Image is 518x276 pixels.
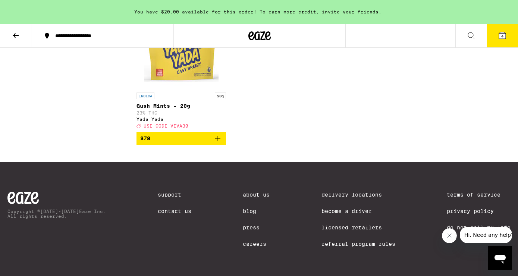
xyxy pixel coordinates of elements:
p: 20g [215,92,226,99]
a: Privacy Policy [447,208,511,214]
div: Yada Yada [136,117,226,122]
p: 23% THC [136,110,226,115]
p: Copyright © [DATE]-[DATE] Eaze Inc. All rights reserved. [7,209,106,219]
a: Press [243,225,270,230]
a: Careers [243,241,270,247]
img: Yada Yada - Gush Mints - 20g [144,14,219,89]
p: Gush Mints - 20g [136,103,226,109]
a: Blog [243,208,270,214]
button: Add to bag [136,132,226,145]
iframe: Button to launch messaging window [488,246,512,270]
a: Delivery Locations [321,192,395,198]
span: You have $20.00 available for this order! To earn more credit, [134,9,319,14]
span: 4 [501,34,503,38]
iframe: Close message [442,228,457,243]
a: Referral Program Rules [321,241,395,247]
p: INDICA [136,92,154,99]
span: invite your friends. [319,9,384,14]
a: Become a Driver [321,208,395,214]
a: Open page for Gush Mints - 20g from Yada Yada [136,14,226,132]
a: About Us [243,192,270,198]
a: Do Not Sell My Info [447,225,511,230]
a: Contact Us [158,208,191,214]
span: USE CODE VIVA30 [144,123,188,128]
button: 4 [487,24,518,47]
a: Support [158,192,191,198]
span: Hi. Need any help? [4,5,54,11]
a: Licensed Retailers [321,225,395,230]
a: Terms of Service [447,192,511,198]
iframe: Message from company [460,227,512,243]
span: $78 [140,135,150,141]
